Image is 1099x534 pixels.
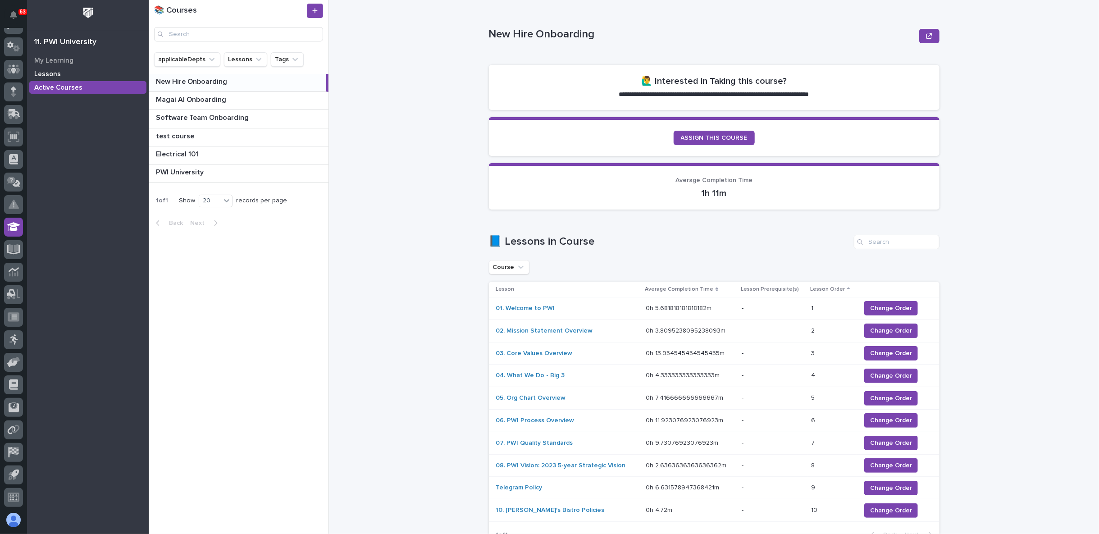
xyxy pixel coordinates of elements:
img: Workspace Logo [80,5,96,21]
button: Tags [271,52,304,67]
button: Course [489,260,529,274]
tr: 10. [PERSON_NAME]'s Bistro Policies 0h 4.72m0h 4.72m -1010 Change Order [489,499,939,522]
p: 0h 3.8095238095238093m [646,325,727,335]
tr: 02. Mission Statement Overview 0h 3.8095238095238093m0h 3.8095238095238093m -22 Change Order [489,319,939,342]
p: 0h 5.681818181818182m [646,303,713,312]
button: Change Order [864,346,918,361]
p: Software Team Onboarding [156,112,251,122]
button: users-avatar [4,511,23,529]
span: Change Order [870,438,912,447]
p: 7 [811,438,816,447]
a: Magai AI OnboardingMagai AI Onboarding [149,92,328,110]
a: 08. PWI Vision: 2023 5-year Strategic Vision [496,462,626,470]
span: Change Order [870,416,912,425]
p: - [742,507,804,514]
p: Magai AI Onboarding [156,94,228,104]
button: Lessons [224,52,267,67]
p: 0h 11.923076923076923m [646,415,725,424]
p: Lessons [34,70,61,78]
button: Change Order [864,413,918,428]
h2: 🙋‍♂️ Interested in Taking this course? [641,76,787,87]
p: 10 [811,505,819,514]
span: Change Order [870,506,912,515]
a: 10. [PERSON_NAME]'s Bistro Policies [496,507,605,514]
a: PWI UniversityPWI University [149,164,328,183]
p: - [742,462,804,470]
a: 02. Mission Statement Overview [496,327,593,335]
p: 0h 13.954545454545455m [646,348,726,357]
p: Show [179,197,195,205]
p: Lesson [496,284,515,294]
a: Telegram Policy [496,484,543,492]
p: Active Courses [34,84,82,92]
tr: 06. PWI Process Overview 0h 11.923076923076923m0h 11.923076923076923m -66 Change Order [489,409,939,432]
p: - [742,394,804,402]
p: 4 [811,370,817,379]
tr: 04. What We Do - Big 3 0h 4.333333333333333m0h 4.333333333333333m -44 Change Order [489,365,939,387]
button: Notifications [4,5,23,24]
a: test coursetest course [149,128,328,146]
p: 5 [811,393,816,402]
p: test course [156,130,196,141]
p: Lesson Order [810,284,845,294]
input: Search [154,27,323,41]
a: Software Team OnboardingSoftware Team Onboarding [149,110,328,128]
p: 1h 11m [500,188,929,199]
a: ASSIGN THIS COURSE [674,131,755,145]
tr: 07. PWI Quality Standards 0h 9.73076923076923m0h 9.73076923076923m -77 Change Order [489,432,939,454]
div: Notifications63 [11,11,23,25]
a: Lessons [27,67,149,81]
button: Change Order [864,301,918,315]
p: Electrical 101 [156,148,200,159]
p: - [742,484,804,492]
p: 0h 4.333333333333333m [646,370,721,379]
span: Change Order [870,394,912,403]
button: Change Order [864,458,918,473]
p: 0h 9.73076923076923m [646,438,720,447]
button: Change Order [864,369,918,383]
p: - [742,439,804,447]
a: Electrical 101Electrical 101 [149,146,328,164]
p: 1 of 1 [149,190,175,212]
input: Search [854,235,939,249]
p: PWI University [156,166,205,177]
tr: 03. Core Values Overview 0h 13.954545454545455m0h 13.954545454545455m -33 Change Order [489,342,939,365]
a: 03. Core Values Overview [496,350,573,357]
tr: 05. Org Chart Overview 0h 7.416666666666667m0h 7.416666666666667m -55 Change Order [489,387,939,410]
p: - [742,327,804,335]
h1: 📘 Lessons in Course [489,235,850,248]
button: Change Order [864,436,918,450]
p: 63 [20,9,26,15]
a: 01. Welcome to PWI [496,305,555,312]
p: 3 [811,348,816,357]
button: Change Order [864,481,918,495]
p: 2 [811,325,816,335]
span: Change Order [870,461,912,470]
a: 05. Org Chart Overview [496,394,566,402]
p: records per page [236,197,287,205]
p: 9 [811,482,817,492]
h1: 📚 Courses [154,6,305,16]
a: 07. PWI Quality Standards [496,439,573,447]
p: 0h 2.6363636363636362m [646,460,728,470]
span: Next [190,220,210,226]
p: Average Completion Time [645,284,713,294]
button: Change Order [864,324,918,338]
button: Change Order [864,503,918,518]
span: Change Order [870,304,912,313]
p: New Hire Onboarding [489,28,916,41]
span: Change Order [870,326,912,335]
p: - [742,417,804,424]
a: Active Courses [27,81,149,94]
span: Average Completion Time [675,177,752,183]
p: 1 [811,303,815,312]
span: ASSIGN THIS COURSE [681,135,748,141]
tr: 01. Welcome to PWI 0h 5.681818181818182m0h 5.681818181818182m -11 Change Order [489,297,939,319]
div: 11. PWI University [34,37,96,47]
button: Change Order [864,391,918,406]
p: - [742,372,804,379]
tr: 08. PWI Vision: 2023 5-year Strategic Vision 0h 2.6363636363636362m0h 2.6363636363636362m -88 Cha... [489,454,939,477]
span: Back [164,220,183,226]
